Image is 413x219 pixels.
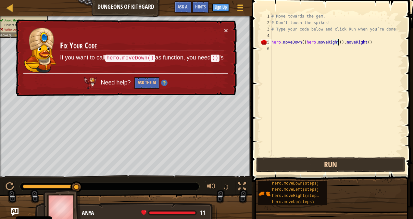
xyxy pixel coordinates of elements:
[11,33,13,37] span: :
[101,79,132,86] span: Need help?
[261,19,271,26] div: 2
[4,23,27,27] span: Collect the gem.
[261,39,271,45] div: 5
[24,27,56,73] img: duck_pender.png
[224,27,228,34] button: ×
[211,55,219,62] code: ()
[60,41,224,50] h3: Fix Your Code
[174,1,192,13] button: Ask AI
[195,4,206,10] span: Hints
[235,181,248,194] button: Toggle fullscreen
[222,182,229,191] span: ♫
[200,209,205,217] span: 11
[258,187,270,200] img: portrait.png
[261,32,271,39] div: 4
[3,181,16,194] button: Ctrl + P: Play
[221,181,232,194] button: ♫
[205,181,218,194] button: Adjust volume
[4,28,45,31] span: Write code with no problems.
[256,157,405,172] button: Run
[134,77,159,89] button: Ask the AI
[4,19,28,22] span: Avoid the spikes.
[261,26,271,32] div: 3
[212,4,229,11] button: Sign Up
[141,210,205,216] div: health: 11 / 11
[60,54,224,62] p: If you want to call as function, you need 's
[272,194,321,198] span: hero.moveRight(steps)
[261,13,271,19] div: 1
[11,208,19,216] button: Ask AI
[161,80,168,86] img: Hint
[232,1,248,17] button: Show game menu
[82,209,210,217] div: Anya
[272,200,314,204] span: hero.moveUp(steps)
[13,33,33,37] span: Incomplete
[272,187,319,192] span: hero.moveLeft(steps)
[84,77,97,89] img: AI
[178,4,189,10] span: Ask AI
[261,45,271,52] div: 6
[272,181,319,186] span: hero.moveDown(steps)
[105,55,155,62] code: hero.moveDown()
